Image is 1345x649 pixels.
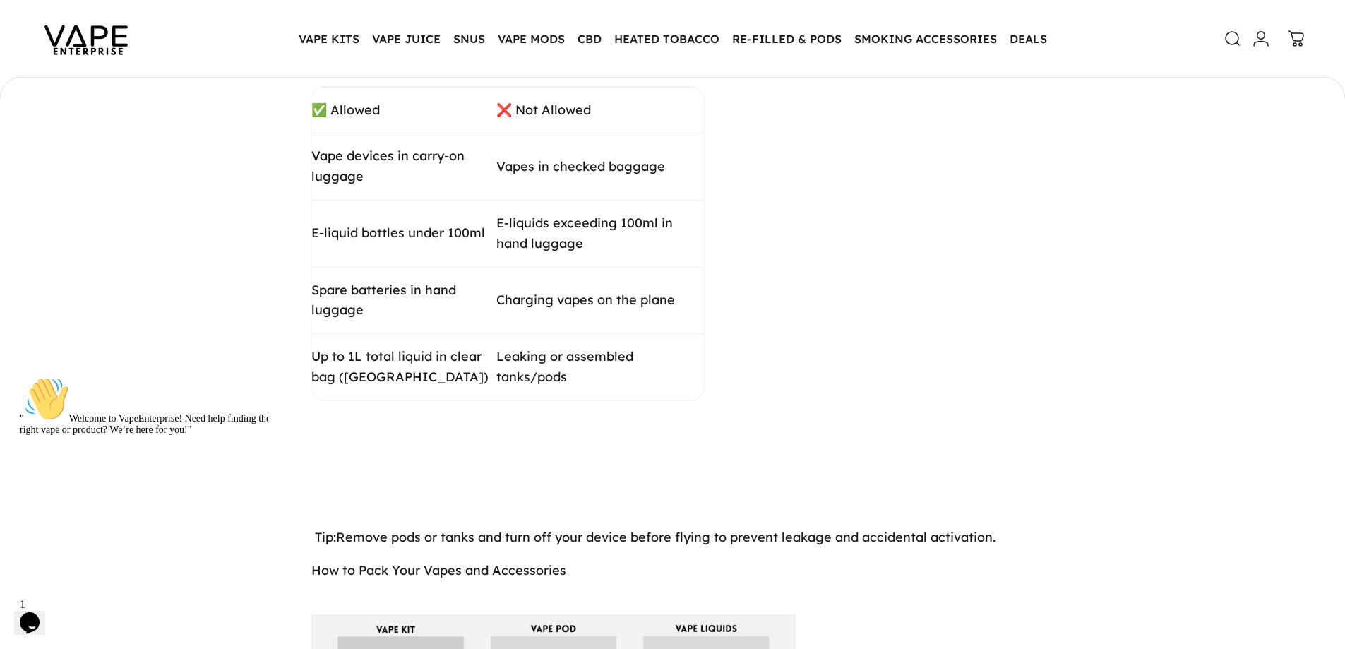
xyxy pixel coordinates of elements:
[292,24,366,54] summary: VAPE KITS
[292,24,1053,54] nav: Primary
[496,158,665,174] span: Vapes in checked baggage
[311,562,566,578] span: How to Pack Your Vapes and Accessories
[571,24,608,54] summary: CBD
[6,6,260,65] div: "👋Welcome to VapeEnterprise! Need help finding the right vape or product? We’re here for you!"
[366,24,447,54] summary: VAPE JUICE
[6,42,256,64] span: " Welcome to VapeEnterprise! Need help finding the right vape or product? We’re here for you!"
[14,593,59,635] iframe: chat widget
[608,24,726,54] summary: HEATED TOBACCO
[1281,23,1312,54] a: 0 items
[848,24,1003,54] summary: SMOKING ACCESSORIES
[311,282,456,318] span: Spare batteries in hand luggage
[726,24,848,54] summary: RE-FILLED & PODS
[315,529,336,545] span: Tip:
[311,148,465,184] span: Vape devices in carry-on luggage
[311,225,485,241] span: E-liquid bottles under 100ml
[496,292,675,308] span: Charging vapes on the plane
[1003,24,1053,54] a: DEALS
[311,102,380,118] span: ✅ Allowed
[496,348,633,385] span: Leaking or assembled tanks/pods
[311,348,489,385] span: Up to 1L total liquid in clear bag ([GEOGRAPHIC_DATA])
[14,371,268,585] iframe: chat widget
[496,215,673,251] span: E-liquids exceeding 100ml in hand luggage
[491,24,571,54] summary: VAPE MODS
[447,24,491,54] summary: SNUS
[496,102,591,118] span: ❌ Not Allowed
[336,529,996,545] span: Remove pods or tanks and turn off your device before flying to prevent leakage and accidental act...
[10,6,55,51] img: :wave:
[23,6,150,72] img: Vape Enterprise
